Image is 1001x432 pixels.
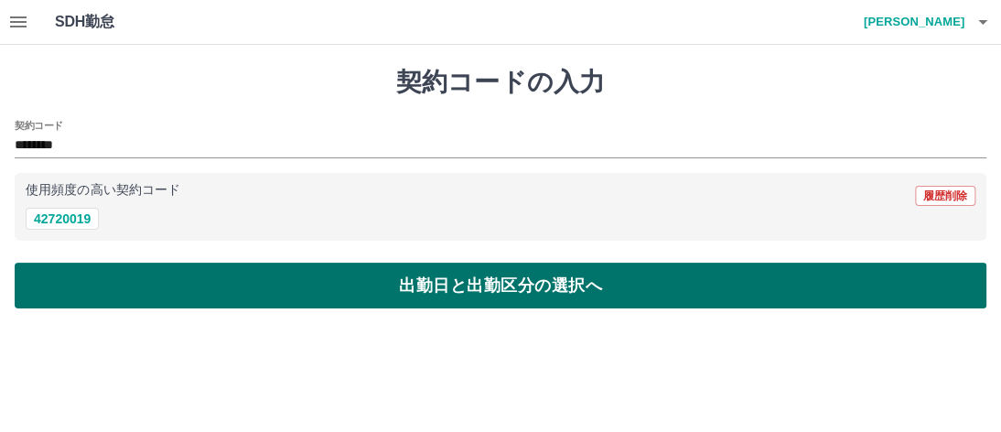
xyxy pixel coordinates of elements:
p: 使用頻度の高い契約コード [26,184,180,197]
h1: 契約コードの入力 [15,67,986,98]
button: 履歴削除 [915,186,975,206]
button: 42720019 [26,208,99,230]
h2: 契約コード [15,118,63,133]
button: 出勤日と出勤区分の選択へ [15,263,986,308]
